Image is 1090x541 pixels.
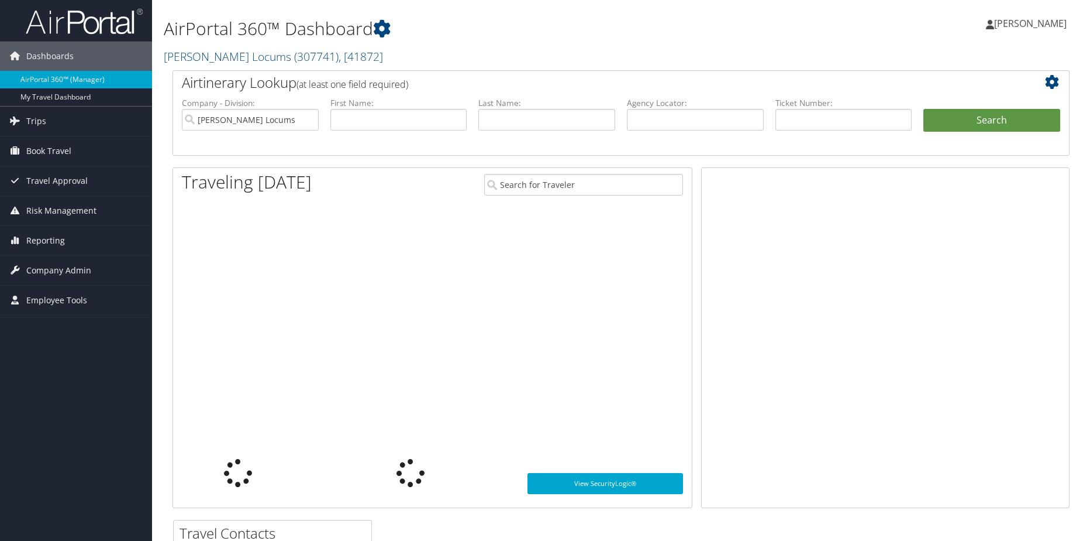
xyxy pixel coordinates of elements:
h1: Traveling [DATE] [182,170,312,194]
span: Company Admin [26,256,91,285]
label: First Name: [330,97,467,109]
a: [PERSON_NAME] Locums [164,49,383,64]
span: ( 307741 ) [294,49,339,64]
a: [PERSON_NAME] [986,6,1078,41]
input: Search for Traveler [484,174,682,196]
span: [PERSON_NAME] [994,17,1067,30]
span: Risk Management [26,196,96,225]
label: Last Name: [478,97,615,109]
button: Search [923,109,1060,132]
span: (at least one field required) [296,78,408,91]
a: View SecurityLogic® [527,473,683,494]
span: Dashboards [26,42,74,71]
label: Agency Locator: [627,97,764,109]
span: Book Travel [26,136,71,166]
span: Travel Approval [26,166,88,196]
span: Trips [26,107,46,136]
span: Reporting [26,226,65,255]
label: Ticket Number: [775,97,912,109]
h2: Airtinerary Lookup [182,73,985,93]
h1: AirPortal 360™ Dashboard [164,16,774,41]
span: , [ 41872 ] [339,49,383,64]
img: airportal-logo.png [26,8,143,35]
label: Company - Division: [182,97,319,109]
span: Employee Tools [26,286,87,315]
